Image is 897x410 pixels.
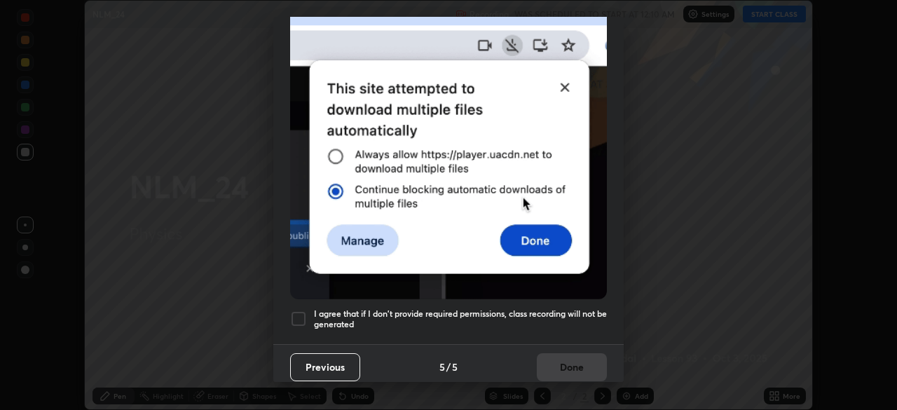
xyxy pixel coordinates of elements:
[452,360,458,374] h4: 5
[439,360,445,374] h4: 5
[446,360,451,374] h4: /
[290,353,360,381] button: Previous
[314,308,607,330] h5: I agree that if I don't provide required permissions, class recording will not be generated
